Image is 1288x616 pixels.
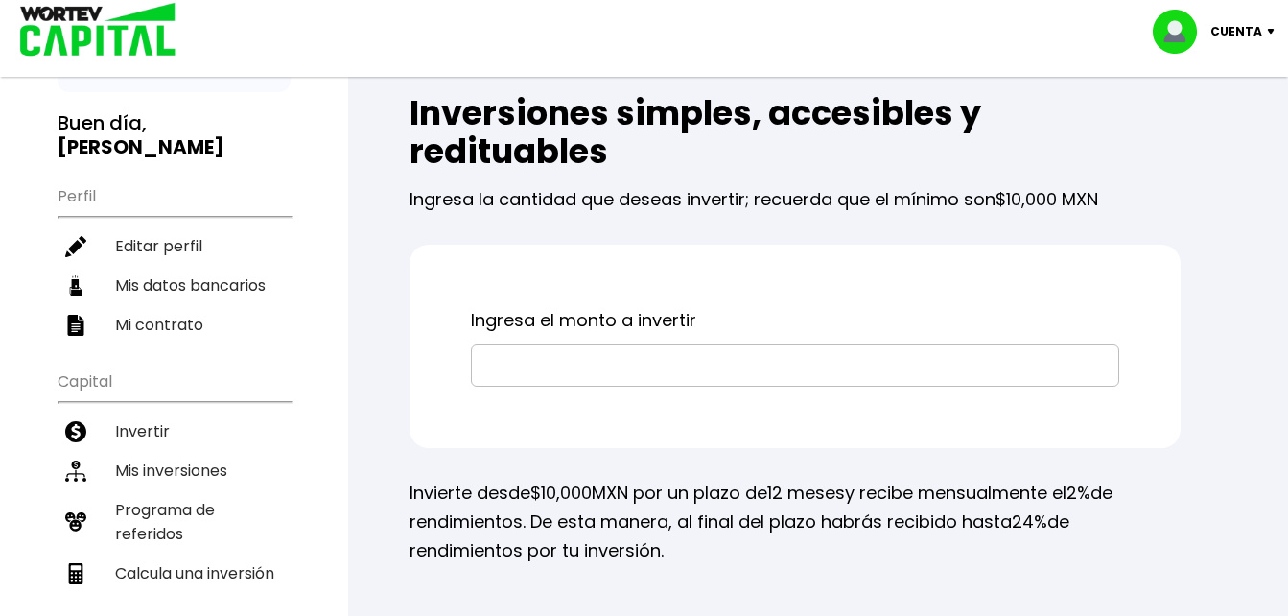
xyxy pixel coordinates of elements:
img: recomiendanos-icon.9b8e9327.svg [65,511,86,533]
img: profile-image [1153,10,1210,54]
a: Programa de referidos [58,490,291,554]
h3: Buen día, [58,111,291,159]
span: 12 meses [767,481,845,505]
p: Invierte desde MXN por un plazo de y recibe mensualmente el de rendimientos. De esta manera, al f... [410,479,1181,565]
a: Mi contrato [58,305,291,344]
span: $10,000 MXN [995,187,1098,211]
ul: Perfil [58,175,291,344]
b: [PERSON_NAME] [58,133,224,160]
span: $10,000 [530,481,592,505]
a: Calcula una inversión [58,554,291,593]
img: editar-icon.952d3147.svg [65,236,86,257]
img: calculadora-icon.17d418c4.svg [65,563,86,584]
h2: Inversiones simples, accesibles y redituables [410,94,1181,171]
p: Ingresa el monto a invertir [471,306,1119,335]
img: inversiones-icon.6695dc30.svg [65,461,86,482]
img: datos-icon.10cf9172.svg [65,275,86,296]
p: Ingresa la cantidad que deseas invertir; recuerda que el mínimo son [410,171,1181,214]
img: icon-down [1262,29,1288,35]
span: 24% [1012,509,1047,533]
a: Editar perfil [58,226,291,266]
p: Cuenta [1210,17,1262,46]
a: Mis datos bancarios [58,266,291,305]
img: invertir-icon.b3b967d7.svg [65,421,86,442]
img: contrato-icon.f2db500c.svg [65,315,86,336]
a: Invertir [58,412,291,451]
a: Mis inversiones [58,451,291,490]
span: 2% [1066,481,1090,505]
